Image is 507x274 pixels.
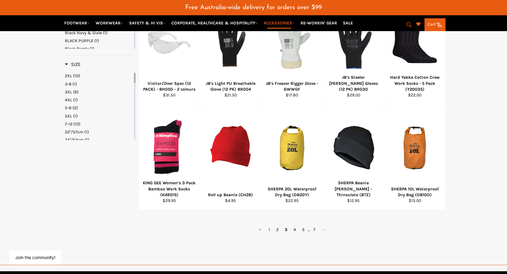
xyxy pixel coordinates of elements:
a: ← [255,225,266,234]
a: Cart [424,18,445,31]
span: ... [308,227,310,232]
div: SHERPA 20L Waterproof Dry Bag (DB20Y) [265,186,319,198]
a: 1 [266,225,273,234]
span: (1) [72,81,77,87]
a: 3-8 [65,81,133,87]
a: SHERPA Beanie Tenzing - Thinsulate (BTZ)SHERPA Beanie [PERSON_NAME] - Thinsulate (BTZ)$12.95 [322,104,384,210]
a: SALE [340,18,355,28]
a: SHERPA 20L Waterproof Dry Bag (DB20Y)SHERPA 20L Waterproof Dry Bag (DB20Y)$22.95 [261,104,323,210]
a: Black Navy & Slate [65,30,133,36]
span: 24"/62cm [65,137,84,142]
a: BLACK PURPLE [65,38,133,44]
span: 7-12 [65,121,72,127]
a: SAFETY & HI VIS [127,18,168,28]
span: 3XL [65,89,72,95]
span: 3 [282,225,290,234]
a: FOOTWEAR [62,18,92,28]
span: Free Australia-wide delivery for orders over $99 [185,4,322,11]
span: (1) [73,97,78,103]
a: SHERPA 10L Waterproof Dry Bag (DB10O)SHERPA 10L Waterproof Dry Bag (DB10O)$15.00 [384,104,445,210]
div: SHERPA Beanie [PERSON_NAME] - Thinsulate (BTZ) [327,180,380,198]
span: (2) [72,105,78,110]
a: 2 [273,225,282,234]
span: (1) [103,30,107,35]
a: WORKWEAR [93,18,126,28]
a: → [319,225,329,234]
a: 7-12 [65,121,133,127]
div: Visitor/Over Spec (12 PACK) - 8H050 - 2 colours [143,81,196,92]
span: Black Purple [65,46,89,51]
span: (1) [94,38,99,43]
button: Join the community! [15,255,55,260]
div: KING GEE Women's 3 Pack Bamboo Work Socks (K49015) [143,180,196,198]
a: 5-8 [65,105,133,111]
a: Roll up Beanie (CH28)Roll up Beanie (CH28)$4.95 [200,104,261,210]
span: 22"/57cm [65,129,83,135]
span: (1) [73,114,78,119]
span: 5-8 [65,105,72,110]
div: SHERPA 10L Waterproof Dry Bag (DB10O) [388,186,442,198]
span: 2XL [65,73,72,78]
a: Black Purple [65,46,133,52]
a: CORPORATE, HEALTHCARE & HOSPITALITY [169,18,260,28]
div: JB's Steeler [PERSON_NAME] Gloves (12 PK) 8R030 [327,74,380,92]
div: Hard Yakka Cotton Crew Work Socks - 5 Pack (Y20035) [388,74,442,92]
a: 4XL [65,97,133,103]
div: JB's Light PU Breathable Glove (12 PK) 8R004 [204,81,258,92]
h3: Size [65,61,81,67]
a: RE-WORKIN' GEAR [298,18,340,28]
span: (10) [73,121,80,127]
span: 4XL [65,97,72,103]
a: 3XL [65,89,133,95]
span: (6) [73,89,79,95]
span: 3-8 [65,81,72,87]
span: (10) [73,73,80,78]
a: 4 [290,225,299,234]
a: 24"/62cm [65,137,133,143]
a: 2XL [65,73,133,79]
div: Roll up Beanie (CH28) [204,192,258,198]
a: 7 [310,225,319,234]
a: 22"/57cm [65,129,133,135]
span: (1) [84,129,89,135]
span: (1) [85,137,89,142]
span: BLACK PURPLE [65,38,93,43]
span: (1) [90,46,94,51]
span: Black Navy & Slate [65,30,102,35]
div: JB's Freezer Rigger Glove - 6WWGF [265,81,319,92]
a: 5XL [65,113,133,119]
a: ACCESSORIES [261,18,297,28]
span: 5XL [65,114,72,119]
a: 5 [299,225,308,234]
a: KING GEE Women's 3 Pack Bamboo Work Socks (K49015)KING GEE Women's 3 Pack Bamboo Work Socks (K490... [139,104,200,210]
